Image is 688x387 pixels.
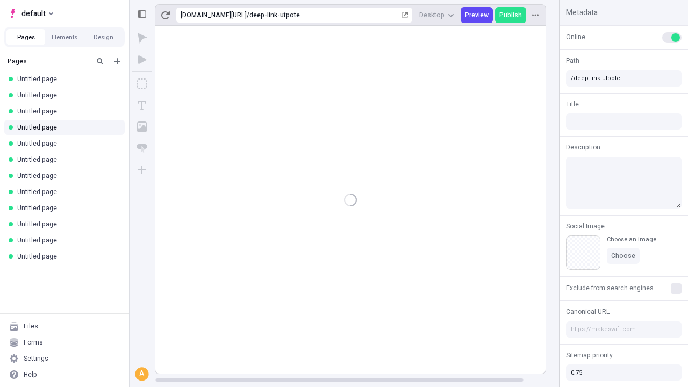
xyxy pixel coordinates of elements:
[24,370,37,379] div: Help
[461,7,493,23] button: Preview
[17,155,116,164] div: Untitled page
[17,75,116,83] div: Untitled page
[17,91,116,99] div: Untitled page
[566,307,610,317] span: Canonical URL
[17,252,116,261] div: Untitled page
[611,252,635,260] span: Choose
[17,236,116,245] div: Untitled page
[495,7,526,23] button: Publish
[84,29,123,45] button: Design
[24,354,48,363] div: Settings
[132,74,152,94] button: Box
[45,29,84,45] button: Elements
[6,29,45,45] button: Pages
[137,368,148,379] div: A
[17,123,116,132] div: Untitled page
[17,107,116,116] div: Untitled page
[17,171,116,180] div: Untitled page
[415,7,458,23] button: Desktop
[4,5,58,21] button: Select site
[419,11,445,19] span: Desktop
[566,56,579,66] span: Path
[465,11,489,19] span: Preview
[24,322,38,331] div: Files
[17,220,116,228] div: Untitled page
[566,142,600,152] span: Description
[566,350,613,360] span: Sitemap priority
[132,139,152,158] button: Button
[566,221,605,231] span: Social Image
[17,204,116,212] div: Untitled page
[24,338,43,347] div: Forms
[566,99,579,109] span: Title
[499,11,522,19] span: Publish
[132,117,152,137] button: Image
[8,57,89,66] div: Pages
[566,32,585,42] span: Online
[249,11,399,19] div: deep-link-utpote
[566,321,682,338] input: https://makeswift.com
[607,235,656,243] div: Choose an image
[17,188,116,196] div: Untitled page
[181,11,247,19] div: [URL][DOMAIN_NAME]
[111,55,124,68] button: Add new
[566,283,654,293] span: Exclude from search engines
[132,96,152,115] button: Text
[607,248,640,264] button: Choose
[247,11,249,19] div: /
[17,139,116,148] div: Untitled page
[21,7,46,20] span: default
